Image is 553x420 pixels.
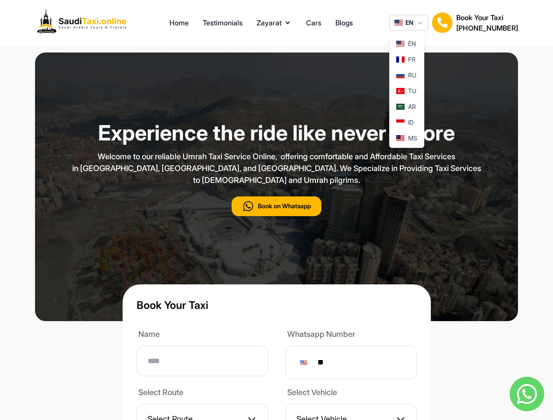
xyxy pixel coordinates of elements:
h1: Book Your Taxi [456,12,518,23]
a: Testimonials [203,17,243,28]
button: EN [389,15,428,31]
a: Home [169,17,189,28]
span: EN [405,18,413,27]
span: ID [408,118,414,127]
button: Zayarat [257,17,292,28]
label: Name [137,328,268,342]
span: TU [408,87,416,95]
p: Welcome to our reliable Umrah Taxi Service Online, offering comfortable and Affordable Taxi Servi... [58,150,496,186]
label: Select Route [137,386,268,400]
h2: [PHONE_NUMBER] [456,23,518,33]
button: Book on Whatsapp [232,196,321,216]
span: MS [408,134,417,143]
div: United States: + 1 [296,355,313,370]
span: FR [408,55,416,64]
label: Whatsapp Number [285,328,417,342]
h1: Experience the ride like never before [58,122,496,143]
div: Book Your Taxi [456,12,518,33]
label: Select Vehicle [285,386,417,400]
img: call [242,200,254,213]
span: AR [408,102,416,111]
img: Logo [35,7,133,38]
img: whatsapp [510,377,544,411]
div: EN [389,34,424,148]
a: Blogs [335,17,353,28]
a: Cars [306,17,321,28]
span: RU [408,71,416,80]
span: EN [408,39,416,48]
img: Book Your Taxi [432,12,453,33]
h1: Book Your Taxi [137,298,417,312]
